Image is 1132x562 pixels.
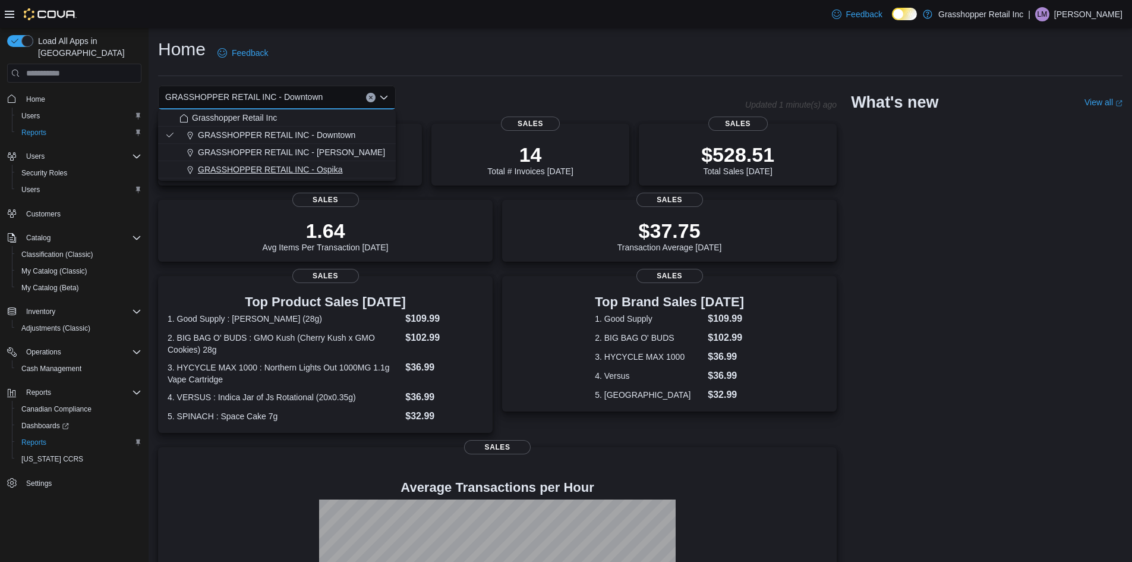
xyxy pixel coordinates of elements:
[21,304,141,319] span: Inventory
[21,385,141,400] span: Reports
[405,409,483,423] dd: $32.99
[487,143,573,176] div: Total # Invoices [DATE]
[21,206,141,221] span: Customers
[17,247,98,262] a: Classification (Classic)
[158,144,396,161] button: GRASSHOPPER RETAIL INC - [PERSON_NAME]
[595,389,703,401] dt: 5. [GEOGRAPHIC_DATA]
[846,8,882,20] span: Feedback
[708,331,744,345] dd: $102.99
[17,183,141,197] span: Users
[26,209,61,219] span: Customers
[12,434,146,451] button: Reports
[17,321,141,335] span: Adjustments (Classic)
[595,332,703,344] dt: 2. BIG BAG O' BUDS
[168,295,483,309] h3: Top Product Sales [DATE]
[33,35,141,59] span: Load All Apps in [GEOGRAPHIC_DATA]
[292,193,359,207] span: Sales
[198,146,385,158] span: GRASSHOPPER RETAIL INC - [PERSON_NAME]
[168,410,401,422] dt: 5. SPINACH : Space Cake 7g
[21,385,56,400] button: Reports
[26,307,55,316] span: Inventory
[2,230,146,246] button: Catalog
[405,360,483,375] dd: $36.99
[405,390,483,404] dd: $36.99
[1084,98,1122,107] a: View allExternal link
[708,117,768,131] span: Sales
[21,345,141,359] span: Operations
[17,402,96,416] a: Canadian Compliance
[851,93,938,112] h2: What's new
[168,362,401,385] dt: 3. HYCYCLE MAX 1000 : Northern Lights Out 1000MG 1.1g Vape Cartridge
[12,124,146,141] button: Reports
[17,402,141,416] span: Canadian Compliance
[17,247,141,262] span: Classification (Classic)
[168,481,827,495] h4: Average Transactions per Hour
[405,312,483,326] dd: $109.99
[21,476,141,491] span: Settings
[7,85,141,523] nav: Complex example
[12,165,146,181] button: Security Roles
[17,435,51,450] a: Reports
[21,250,93,259] span: Classification (Classic)
[21,421,69,431] span: Dashboards
[636,193,703,207] span: Sales
[26,233,51,243] span: Catalog
[17,362,141,376] span: Cash Management
[2,344,146,360] button: Operations
[24,8,77,20] img: Cova
[1028,7,1030,21] p: |
[17,264,141,278] span: My Catalog (Classic)
[595,295,744,309] h3: Top Brand Sales [DATE]
[636,269,703,283] span: Sales
[263,219,389,252] div: Avg Items Per Transaction [DATE]
[2,384,146,401] button: Reports
[17,452,141,466] span: Washington CCRS
[745,100,837,109] p: Updated 1 minute(s) ago
[487,143,573,167] p: 14
[26,479,52,488] span: Settings
[17,321,95,335] a: Adjustments (Classic)
[17,362,86,376] a: Cash Management
[263,219,389,243] p: 1.64
[21,231,141,245] span: Catalog
[1115,100,1122,107] svg: External link
[21,283,79,293] span: My Catalog (Beta)
[12,280,146,296] button: My Catalog (Beta)
[12,246,146,263] button: Classification (Classic)
[21,185,40,194] span: Users
[158,161,396,178] button: GRASSHOPPER RETAIL INC - Ospika
[21,364,81,373] span: Cash Management
[17,166,72,180] a: Security Roles
[12,417,146,434] a: Dashboards
[708,312,744,326] dd: $109.99
[21,345,66,359] button: Operations
[1038,7,1048,21] span: LM
[827,2,887,26] a: Feedback
[158,127,396,144] button: GRASSHOPPER RETAIL INC - Downtown
[21,168,67,178] span: Security Roles
[12,401,146,417] button: Canadian Compliance
[213,41,273,65] a: Feedback
[26,95,45,104] span: Home
[12,181,146,198] button: Users
[17,419,141,433] span: Dashboards
[232,47,268,59] span: Feedback
[17,435,141,450] span: Reports
[17,109,141,123] span: Users
[26,347,61,357] span: Operations
[17,109,45,123] a: Users
[938,7,1023,21] p: Grasshopper Retail Inc
[17,166,141,180] span: Security Roles
[17,183,45,197] a: Users
[617,219,722,252] div: Transaction Average [DATE]
[21,324,90,333] span: Adjustments (Classic)
[168,313,401,325] dt: 1. Good Supply : [PERSON_NAME] (28g)
[12,320,146,337] button: Adjustments (Classic)
[168,391,401,403] dt: 4. VERSUS : Indica Jar of Js Rotational (20x0.35g)
[12,451,146,467] button: [US_STATE] CCRS
[21,476,56,491] a: Settings
[21,128,46,137] span: Reports
[198,129,355,141] span: GRASSHOPPER RETAIL INC - Downtown
[17,125,141,140] span: Reports
[595,370,703,382] dt: 4. Versus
